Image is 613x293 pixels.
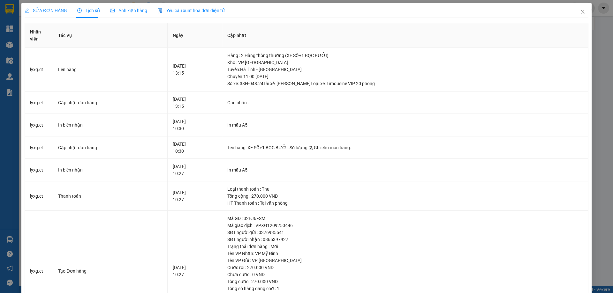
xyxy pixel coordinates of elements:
[25,48,53,92] td: lyxg.ct
[58,267,162,275] div: Tạo Đơn hàng
[25,181,53,211] td: lyxg.ct
[173,118,217,132] div: [DATE] 10:30
[168,23,222,48] th: Ngày
[227,121,583,128] div: In mẫu A5
[227,59,583,66] div: Kho : VP [GEOGRAPHIC_DATA]
[58,99,162,106] div: Cập nhật đơn hàng
[227,264,583,271] div: Cước rồi : 270.000 VND
[173,189,217,203] div: [DATE] 10:27
[227,166,583,173] div: In mẫu A5
[227,66,583,87] div: Tuyến : Hà Tĩnh - [GEOGRAPHIC_DATA] Chuyến: 11:00 [DATE] Số xe: 38H-048.24 Tài xế: [PERSON_NAME] ...
[222,23,588,48] th: Cập nhật
[309,145,312,150] span: 2
[25,114,53,136] td: lyxg.ct
[227,99,583,106] div: Gán nhãn :
[227,144,583,151] div: Tên hàng: , Số lượng: , Ghi chú món hàng:
[25,136,53,159] td: lyxg.ct
[227,236,583,243] div: SĐT người nhận : 0865397927
[227,222,583,229] div: Mã giao dịch : VPXG1209250446
[58,166,162,173] div: In biên nhận
[227,278,583,285] div: Tổng cước : 270.000 VND
[574,3,592,21] button: Close
[173,163,217,177] div: [DATE] 10:27
[25,8,29,13] span: edit
[173,96,217,110] div: [DATE] 13:15
[58,144,162,151] div: Cập nhật đơn hàng
[25,8,67,13] span: SỬA ĐƠN HÀNG
[227,229,583,236] div: SĐT người gửi : 0376935541
[227,243,583,250] div: Trạng thái đơn hàng : Mới
[157,8,163,13] img: icon
[110,8,115,13] span: picture
[25,92,53,114] td: lyxg.ct
[157,8,225,13] span: Yêu cầu xuất hóa đơn điện tử
[77,8,82,13] span: clock-circle
[227,215,583,222] div: Mã GD : 32EJ6FSM
[227,186,583,193] div: Loại thanh toán : Thu
[25,23,53,48] th: Nhân viên
[227,250,583,257] div: Tên VP Nhận: VP Mỹ Đình
[173,264,217,278] div: [DATE] 10:27
[110,8,147,13] span: Ảnh kiện hàng
[173,62,217,77] div: [DATE] 13:15
[227,200,583,207] div: HT Thanh toán : Tại văn phòng
[247,145,288,150] span: XE SỐ+1 BỌC BƯỞI
[227,193,583,200] div: Tổng cộng : 270.000 VND
[173,141,217,155] div: [DATE] 10:30
[58,193,162,200] div: Thanh toán
[53,23,168,48] th: Tác Vụ
[58,121,162,128] div: In biên nhận
[580,9,585,14] span: close
[58,66,162,73] div: Lên hàng
[227,285,583,292] div: Tổng số hàng đang chờ : 1
[227,271,583,278] div: Chưa cước : 0 VND
[77,8,100,13] span: Lịch sử
[227,52,583,59] div: Hàng : 2 Hàng thông thường (XE SỐ+1 BỌC BƯỞI)
[227,257,583,264] div: Tên VP Gửi : VP [GEOGRAPHIC_DATA]
[25,159,53,181] td: lyxg.ct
